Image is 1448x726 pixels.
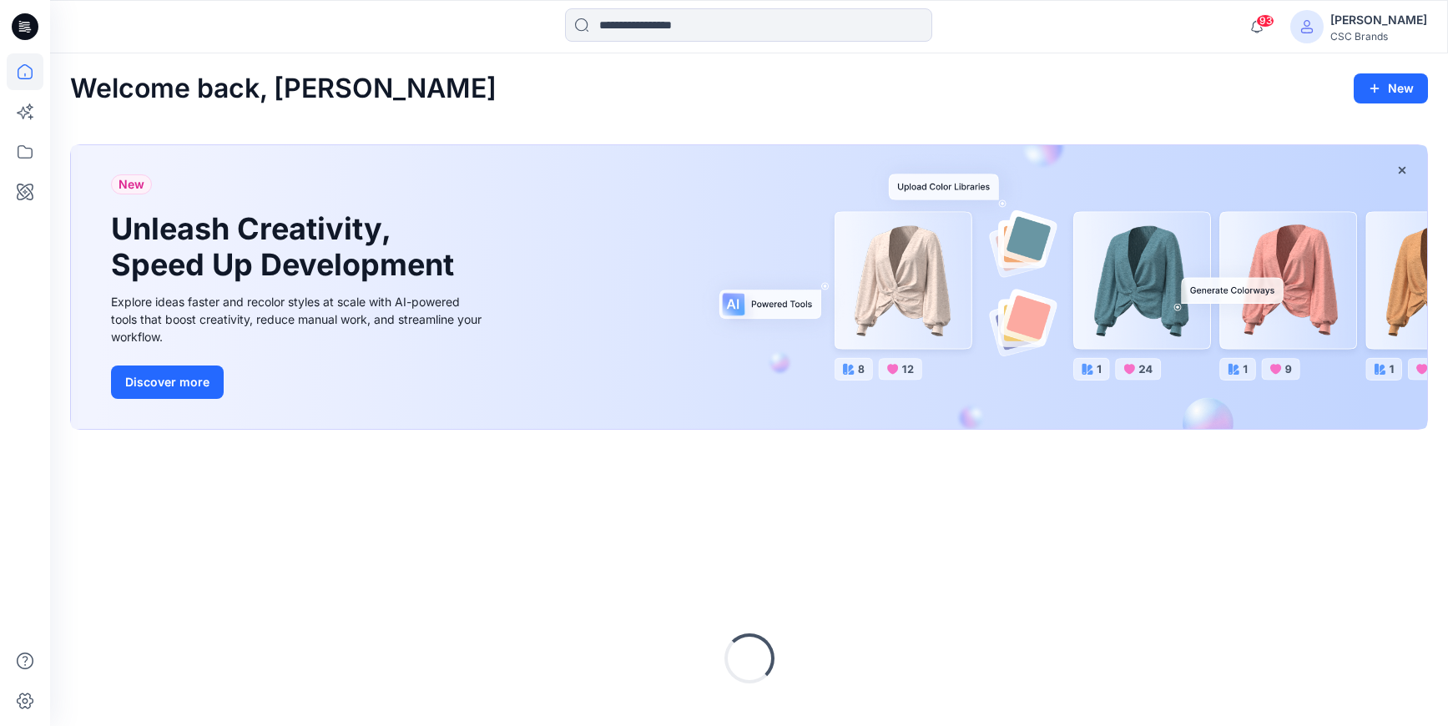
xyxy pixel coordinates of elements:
[1256,14,1274,28] span: 93
[70,73,497,104] h2: Welcome back, [PERSON_NAME]
[1330,30,1427,43] div: CSC Brands
[1330,10,1427,30] div: [PERSON_NAME]
[1354,73,1428,103] button: New
[111,211,462,283] h1: Unleash Creativity, Speed Up Development
[119,174,144,194] span: New
[111,366,487,399] a: Discover more
[1300,20,1314,33] svg: avatar
[111,293,487,345] div: Explore ideas faster and recolor styles at scale with AI-powered tools that boost creativity, red...
[111,366,224,399] button: Discover more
